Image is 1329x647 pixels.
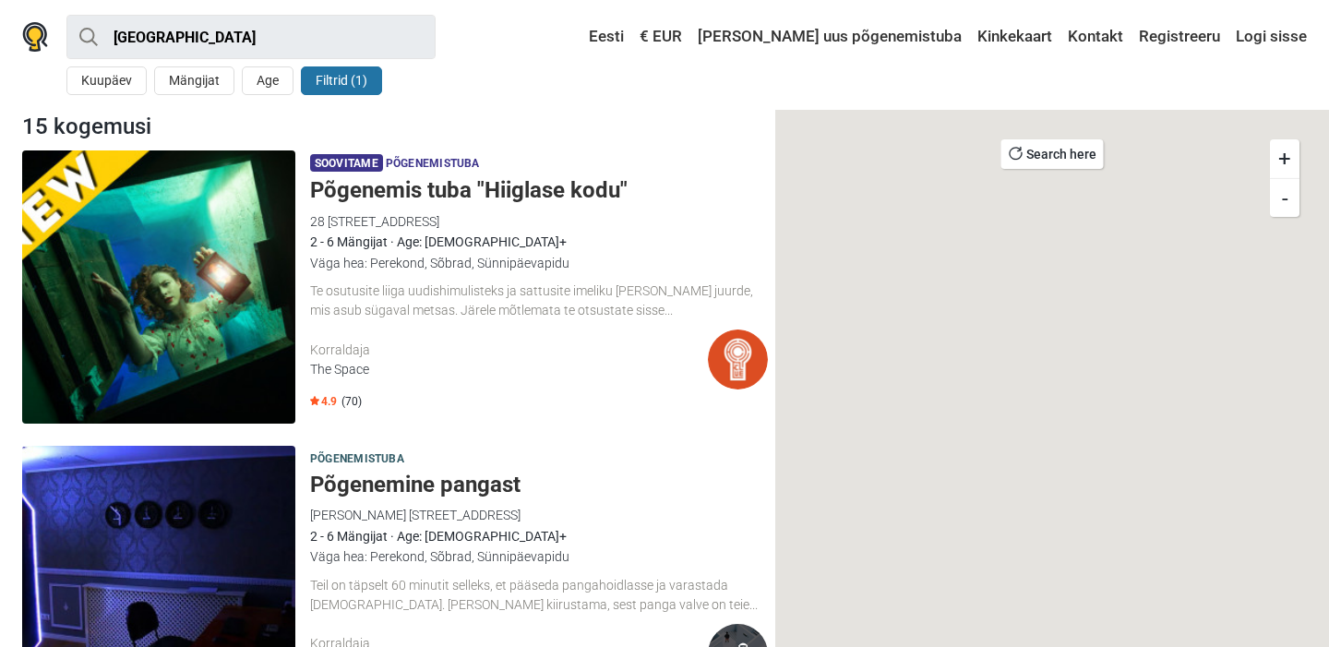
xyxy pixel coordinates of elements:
[242,66,293,95] button: Age
[1231,20,1307,54] a: Logi sisse
[635,20,687,54] a: € EUR
[386,154,480,174] span: Põgenemistuba
[310,360,708,379] div: The Space
[576,30,589,43] img: Eesti
[708,329,768,389] img: The Space
[66,66,147,95] button: Kuupäev
[341,394,362,409] span: (70)
[310,396,319,405] img: Star
[310,253,768,273] div: Väga hea: Perekond, Sõbrad, Sünnipäevapidu
[15,110,775,143] div: 15 kogemusi
[310,232,768,252] div: 2 - 6 Mängijat · Age: [DEMOGRAPHIC_DATA]+
[310,282,768,320] div: Te osutusite liiga uudishimulisteks ja sattusite imeliku [PERSON_NAME] juurde, mis asub sügaval m...
[1001,139,1104,169] button: Search here
[1063,20,1128,54] a: Kontakt
[22,22,48,52] img: Nowescape logo
[310,546,768,567] div: Väga hea: Perekond, Sõbrad, Sünnipäevapidu
[310,177,768,204] h5: Põgenemis tuba "Hiiglase kodu"
[310,449,404,470] span: Põgenemistuba
[310,576,768,615] div: Teil on täpselt 60 minutit selleks, et pääseda pangahoidlasse ja varastada [DEMOGRAPHIC_DATA]. [P...
[66,15,436,59] input: proovi “Tallinn”
[310,472,768,498] h5: Põgenemine pangast
[310,154,383,172] span: Soovitame
[693,20,966,54] a: [PERSON_NAME] uus põgenemistuba
[310,394,337,409] span: 4.9
[1270,139,1299,178] button: +
[301,66,382,95] button: Filtrid (1)
[973,20,1057,54] a: Kinkekaart
[310,505,768,525] div: [PERSON_NAME] [STREET_ADDRESS]
[310,526,768,546] div: 2 - 6 Mängijat · Age: [DEMOGRAPHIC_DATA]+
[1134,20,1225,54] a: Registreeru
[22,150,295,424] img: Põgenemis tuba "Hiiglase kodu"
[571,20,629,54] a: Eesti
[310,211,768,232] div: 28 [STREET_ADDRESS]
[1270,178,1299,217] button: -
[154,66,234,95] button: Mängijat
[310,341,708,360] div: Korraldaja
